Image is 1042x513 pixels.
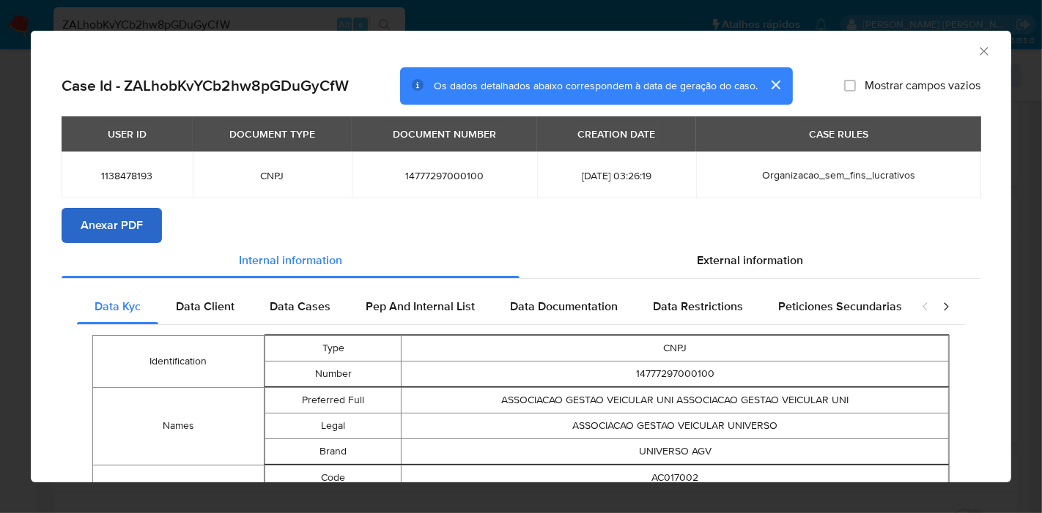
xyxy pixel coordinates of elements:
[265,413,402,438] td: Legal
[31,31,1011,482] div: closure-recommendation-modal
[778,298,902,315] span: Peticiones Secundarias
[865,78,980,93] span: Mostrar campos vazios
[653,298,743,315] span: Data Restrictions
[402,438,949,464] td: UNIVERSO AGV
[176,298,234,315] span: Data Client
[265,465,402,490] td: Code
[270,298,330,315] span: Data Cases
[93,387,265,465] td: Names
[402,335,949,361] td: CNPJ
[434,78,758,93] span: Os dados detalhados abaixo correspondem à data de geração do caso.
[366,298,475,315] span: Pep And Internal List
[555,169,679,182] span: [DATE] 03:26:19
[239,252,342,269] span: Internal information
[402,361,949,386] td: 14777297000100
[510,298,618,315] span: Data Documentation
[758,67,793,102] button: cerrar
[62,243,980,278] div: Detailed info
[265,438,402,464] td: Brand
[369,169,520,182] span: 14777297000100
[697,252,803,269] span: External information
[265,335,402,361] td: Type
[99,121,155,146] div: USER ID
[762,168,915,182] span: Organizacao_sem_fins_lucrativos
[402,413,949,438] td: ASSOCIACAO GESTAO VEICULAR UNIVERSO
[79,169,175,182] span: 1138478193
[977,44,990,57] button: Fechar a janela
[77,289,906,324] div: Detailed internal info
[265,361,402,386] td: Number
[95,298,141,315] span: Data Kyc
[402,387,949,413] td: ASSOCIACAO GESTAO VEICULAR UNI ASSOCIACAO GESTAO VEICULAR UNI
[569,121,664,146] div: CREATION DATE
[93,335,265,387] td: Identification
[62,76,349,95] h2: Case Id - ZALhobKvYCb2hw8pGDuGyCfW
[402,465,949,490] td: AC017002
[62,208,162,243] button: Anexar PDF
[265,387,402,413] td: Preferred Full
[800,121,877,146] div: CASE RULES
[221,121,324,146] div: DOCUMENT TYPE
[81,209,143,241] span: Anexar PDF
[384,121,505,146] div: DOCUMENT NUMBER
[844,80,856,91] input: Mostrar campos vazios
[210,169,334,182] span: CNPJ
